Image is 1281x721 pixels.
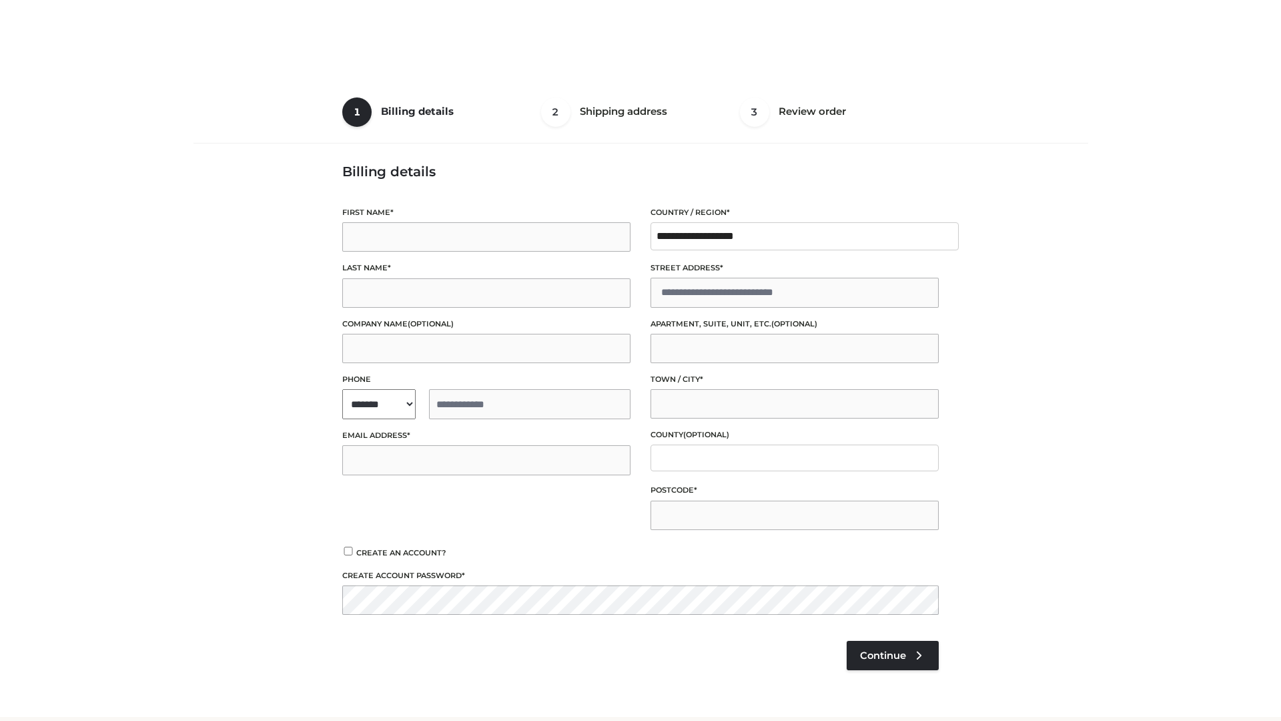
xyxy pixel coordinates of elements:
label: County [651,429,939,441]
label: Phone [342,373,630,386]
label: Apartment, suite, unit, etc. [651,318,939,330]
input: Create an account? [342,547,354,555]
span: Create an account? [356,548,446,557]
label: First name [342,206,630,219]
label: Create account password [342,569,939,582]
span: Review order [779,105,846,117]
label: Email address [342,429,630,442]
span: (optional) [771,319,817,328]
span: (optional) [683,430,729,439]
span: Billing details [381,105,454,117]
h3: Billing details [342,164,939,180]
label: Street address [651,262,939,274]
span: (optional) [408,319,454,328]
label: Company name [342,318,630,330]
span: Shipping address [580,105,667,117]
span: 1 [342,97,372,127]
span: Continue [860,650,906,662]
label: Last name [342,262,630,274]
label: Postcode [651,484,939,497]
span: 3 [740,97,769,127]
span: 2 [541,97,570,127]
a: Continue [847,641,939,670]
label: Town / City [651,373,939,386]
label: Country / Region [651,206,939,219]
